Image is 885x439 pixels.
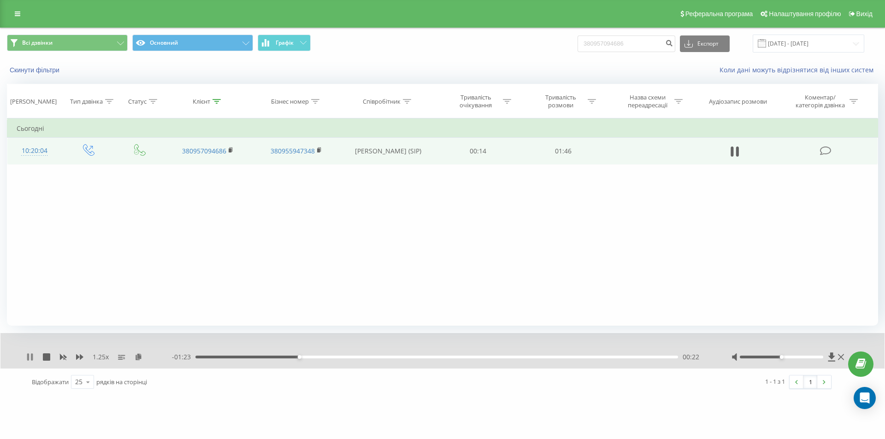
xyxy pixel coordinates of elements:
[793,94,847,109] div: Коментар/категорія дзвінка
[536,94,585,109] div: Тривалість розмови
[7,66,64,74] button: Скинути фільтри
[75,377,83,386] div: 25
[769,10,841,18] span: Налаштування профілю
[765,377,785,386] div: 1 - 1 з 1
[709,98,767,105] div: Аудіозапис розмови
[623,94,672,109] div: Назва схеми переадресації
[685,10,753,18] span: Реферальна програма
[96,378,147,386] span: рядків на сторінці
[520,138,605,164] td: 01:46
[854,387,876,409] div: Open Intercom Messenger
[680,35,730,52] button: Експорт
[451,94,501,109] div: Тривалість очікування
[32,378,69,386] span: Відображати
[7,35,128,51] button: Всі дзвінки
[128,98,147,105] div: Статус
[132,35,253,51] button: Основний
[193,98,210,105] div: Клієнт
[720,65,878,74] a: Коли дані можуть відрізнятися вiд інших систем
[10,98,57,105] div: [PERSON_NAME]
[578,35,675,52] input: Пошук за номером
[17,142,53,160] div: 10:20:04
[436,138,520,164] td: 00:14
[258,35,311,51] button: Графік
[70,98,103,105] div: Тип дзвінка
[182,146,226,155] a: 380957094686
[271,146,315,155] a: 380955947348
[7,119,878,138] td: Сьогодні
[363,98,401,105] div: Співробітник
[22,39,53,47] span: Всі дзвінки
[803,375,817,388] a: 1
[93,352,109,362] span: 1.25 x
[276,40,294,46] span: Графік
[172,352,195,362] span: - 01:23
[271,98,309,105] div: Бізнес номер
[683,352,699,362] span: 00:22
[779,355,783,359] div: Accessibility label
[856,10,873,18] span: Вихід
[340,138,436,164] td: [PERSON_NAME] (SIP)
[298,355,301,359] div: Accessibility label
